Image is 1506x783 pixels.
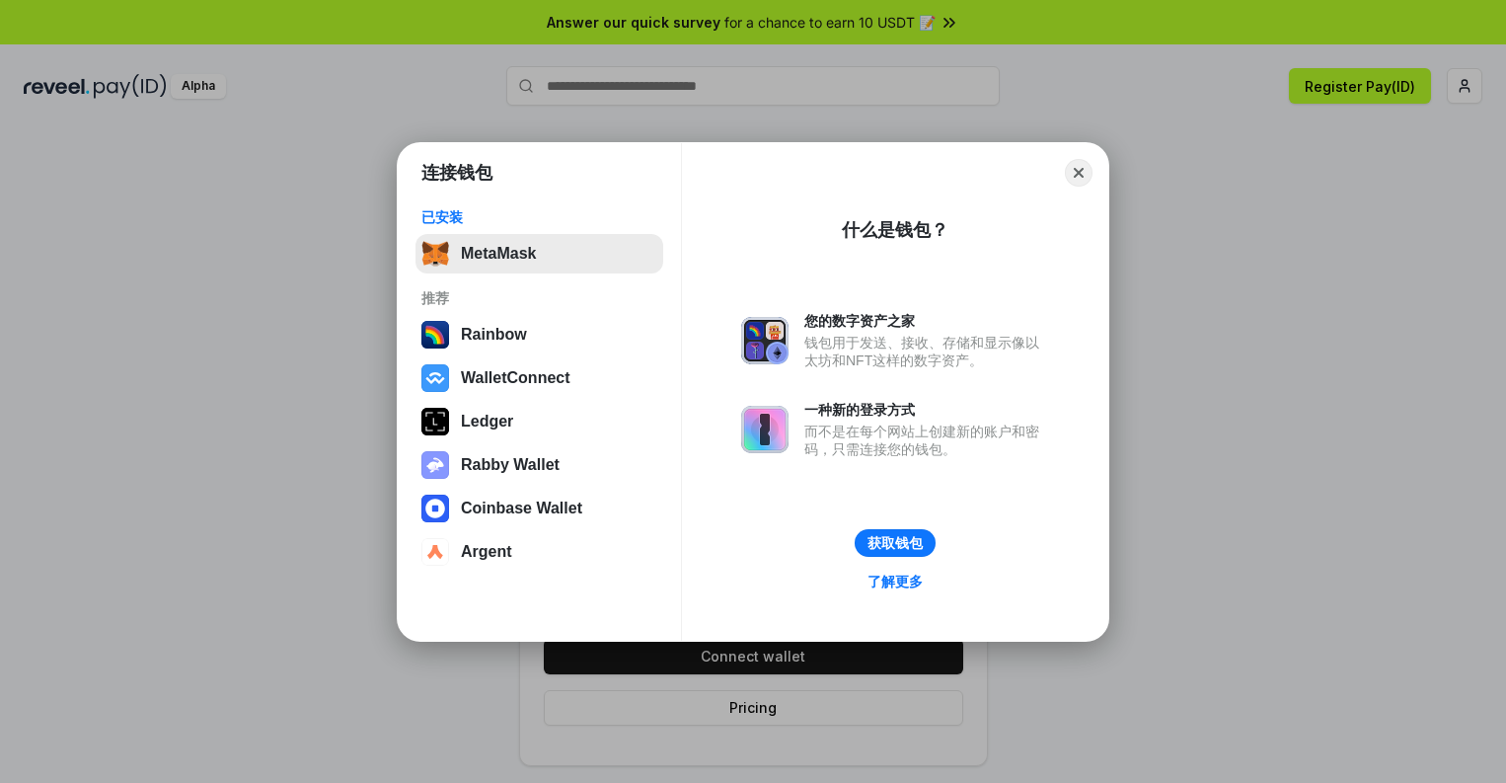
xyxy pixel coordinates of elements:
button: Rabby Wallet [415,445,663,485]
img: svg+xml,%3Csvg%20xmlns%3D%22http%3A%2F%2Fwww.w3.org%2F2000%2Fsvg%22%20width%3D%2228%22%20height%3... [421,408,449,435]
div: Rabby Wallet [461,456,560,474]
div: 获取钱包 [867,534,923,552]
button: Rainbow [415,315,663,354]
div: Rainbow [461,326,527,344]
button: 获取钱包 [855,529,936,557]
button: Ledger [415,402,663,441]
div: Coinbase Wallet [461,500,582,517]
div: WalletConnect [461,369,570,387]
div: 了解更多 [867,573,923,590]
img: svg+xml,%3Csvg%20fill%3D%22none%22%20height%3D%2233%22%20viewBox%3D%220%200%2035%2033%22%20width%... [421,240,449,268]
div: 已安装 [421,208,657,226]
div: Argent [461,543,512,561]
div: 钱包用于发送、接收、存储和显示像以太坊和NFT这样的数字资产。 [804,334,1049,369]
img: svg+xml,%3Csvg%20xmlns%3D%22http%3A%2F%2Fwww.w3.org%2F2000%2Fsvg%22%20fill%3D%22none%22%20viewBox... [741,406,789,453]
div: 推荐 [421,289,657,307]
a: 了解更多 [856,569,935,594]
button: Coinbase Wallet [415,489,663,528]
h1: 连接钱包 [421,161,492,185]
div: 什么是钱包？ [842,218,948,242]
img: svg+xml,%3Csvg%20width%3D%22120%22%20height%3D%22120%22%20viewBox%3D%220%200%20120%20120%22%20fil... [421,321,449,349]
button: MetaMask [415,234,663,274]
button: WalletConnect [415,358,663,398]
div: 而不是在每个网站上创建新的账户和密码，只需连接您的钱包。 [804,423,1049,458]
button: Argent [415,532,663,572]
img: svg+xml,%3Csvg%20xmlns%3D%22http%3A%2F%2Fwww.w3.org%2F2000%2Fsvg%22%20fill%3D%22none%22%20viewBox... [421,451,449,479]
img: svg+xml,%3Csvg%20xmlns%3D%22http%3A%2F%2Fwww.w3.org%2F2000%2Fsvg%22%20fill%3D%22none%22%20viewBox... [741,317,789,364]
div: 一种新的登录方式 [804,401,1049,419]
div: Ledger [461,413,513,431]
img: svg+xml,%3Csvg%20width%3D%2228%22%20height%3D%2228%22%20viewBox%3D%220%200%2028%2028%22%20fill%3D... [421,364,449,392]
div: MetaMask [461,245,536,263]
button: Close [1065,159,1092,187]
div: 您的数字资产之家 [804,312,1049,330]
img: svg+xml,%3Csvg%20width%3D%2228%22%20height%3D%2228%22%20viewBox%3D%220%200%2028%2028%22%20fill%3D... [421,538,449,566]
img: svg+xml,%3Csvg%20width%3D%2228%22%20height%3D%2228%22%20viewBox%3D%220%200%2028%2028%22%20fill%3D... [421,495,449,522]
